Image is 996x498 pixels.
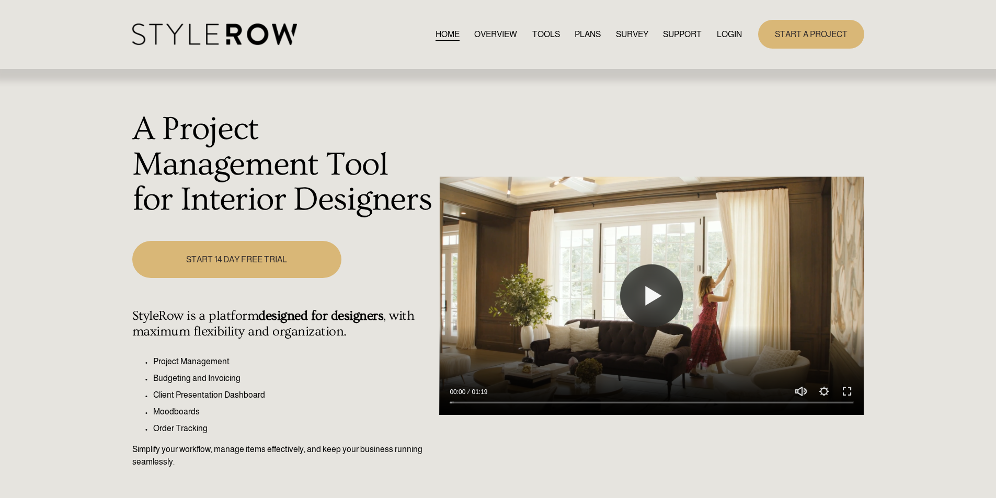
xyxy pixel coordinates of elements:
a: folder dropdown [663,27,702,41]
strong: designed for designers [258,308,383,323]
div: Current time [450,387,468,397]
a: START A PROJECT [758,20,864,49]
a: HOME [436,27,460,41]
p: Client Presentation Dashboard [153,389,434,401]
a: SURVEY [616,27,648,41]
div: Duration [468,387,490,397]
p: Simplify your workflow, manage items effectively, and keep your business running seamlessly. [132,443,434,468]
a: START 14 DAY FREE TRIAL [132,241,341,278]
img: StyleRow [132,24,297,45]
p: Order Tracking [153,422,434,435]
h4: StyleRow is a platform , with maximum flexibility and organization. [132,308,434,340]
span: SUPPORT [663,28,702,41]
a: PLANS [575,27,601,41]
a: OVERVIEW [474,27,517,41]
h1: A Project Management Tool for Interior Designers [132,112,434,218]
button: Play [620,264,683,327]
a: TOOLS [532,27,560,41]
input: Seek [450,399,853,407]
a: LOGIN [717,27,742,41]
p: Moodboards [153,406,434,418]
p: Project Management [153,355,434,368]
p: Budgeting and Invoicing [153,372,434,385]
